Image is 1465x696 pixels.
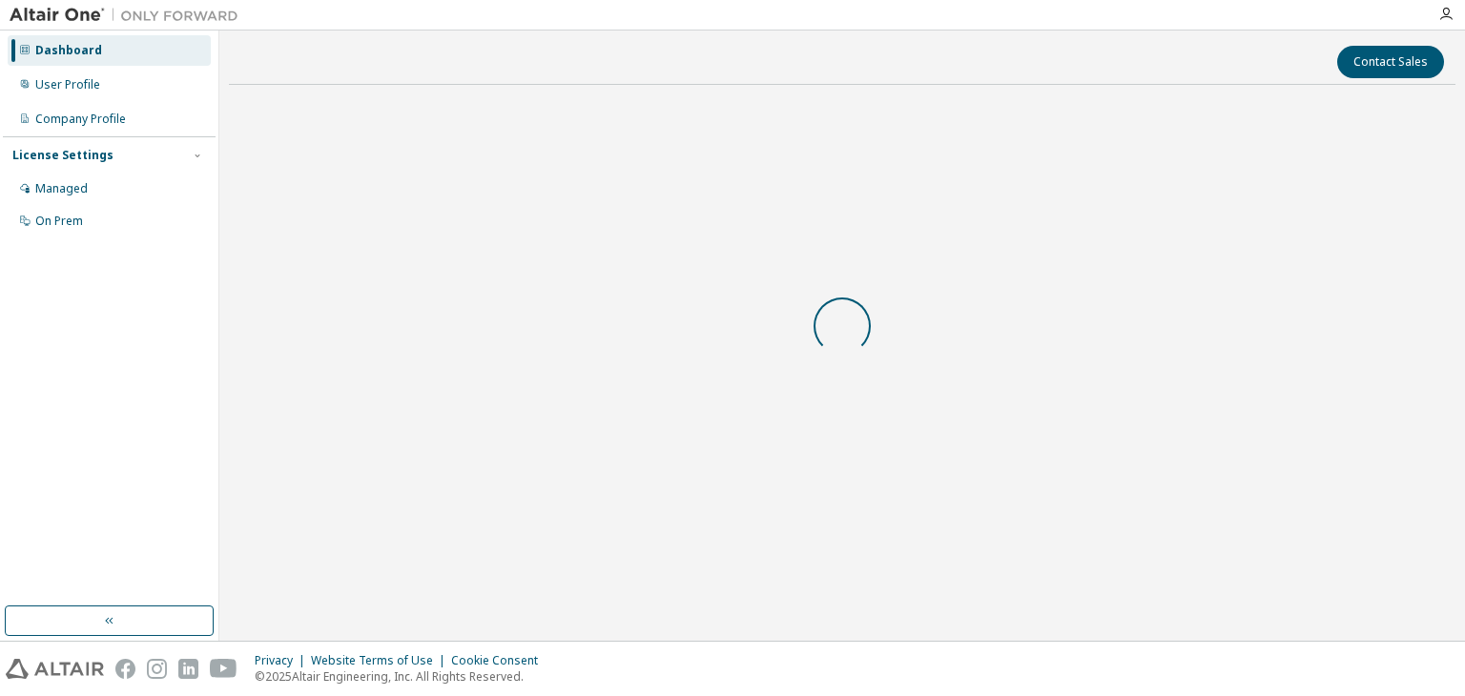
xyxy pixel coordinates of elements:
[6,659,104,679] img: altair_logo.svg
[1337,46,1444,78] button: Contact Sales
[35,112,126,127] div: Company Profile
[10,6,248,25] img: Altair One
[12,148,113,163] div: License Settings
[35,214,83,229] div: On Prem
[210,659,237,679] img: youtube.svg
[115,659,135,679] img: facebook.svg
[255,653,311,668] div: Privacy
[35,43,102,58] div: Dashboard
[255,668,549,685] p: © 2025 Altair Engineering, Inc. All Rights Reserved.
[311,653,451,668] div: Website Terms of Use
[35,181,88,196] div: Managed
[451,653,549,668] div: Cookie Consent
[35,77,100,92] div: User Profile
[147,659,167,679] img: instagram.svg
[178,659,198,679] img: linkedin.svg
